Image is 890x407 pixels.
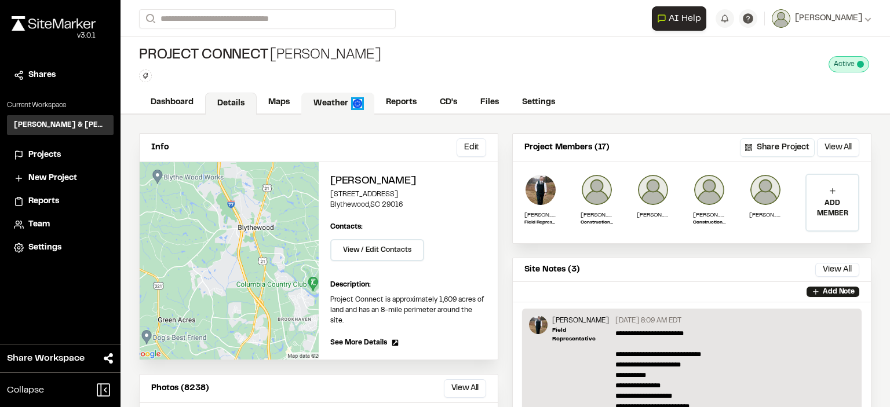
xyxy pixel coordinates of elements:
[14,149,107,162] a: Projects
[14,218,107,231] a: Team
[151,141,169,154] p: Info
[469,91,510,113] a: Files
[330,222,363,232] p: Contacts:
[581,219,613,226] p: Construction Admin
[524,219,557,226] p: Field Representative
[12,31,96,41] div: Oh geez...please don't...
[637,211,669,219] p: [PERSON_NAME]
[14,120,107,130] h3: [PERSON_NAME] & [PERSON_NAME]
[28,149,61,162] span: Projects
[693,211,725,219] p: [PERSON_NAME]
[257,91,301,113] a: Maps
[510,91,567,113] a: Settings
[330,280,486,290] p: Description:
[330,295,486,326] p: Project Connect is approximately 1,609 acres of land and has an 8-mile perimeter around the site.
[581,174,613,206] img: Ryan Barnes
[652,6,706,31] button: Open AI Assistant
[817,138,859,157] button: View All
[529,316,548,334] img: Edwin Stadsvold
[330,338,387,348] span: See More Details
[457,138,486,157] button: Edit
[615,316,681,326] p: [DATE] 8:09 AM EDT
[693,174,725,206] img: Darrin C. Sanders
[581,211,613,219] p: [PERSON_NAME]
[14,195,107,208] a: Reports
[834,59,855,69] span: Active
[151,382,209,395] p: Photos (8238)
[28,172,77,185] span: New Project
[353,99,362,108] img: precipai.png
[330,189,486,200] p: [STREET_ADDRESS]
[14,241,107,254] a: Settings
[28,241,61,254] span: Settings
[139,69,152,82] button: Edit Tags
[139,91,205,113] a: Dashboard
[552,326,611,343] p: Field Representative
[301,93,374,115] a: Weather
[28,195,59,208] span: Reports
[374,91,428,113] a: Reports
[637,174,669,206] img: William Eubank
[28,218,50,231] span: Team
[749,174,782,206] img: Lauren Davenport
[524,174,557,206] img: Edwin Stadsvold
[428,91,469,113] a: CD's
[330,239,424,261] button: View / Edit Contacts
[829,56,869,72] div: This project is active and counting against your active project count.
[7,351,85,365] span: Share Workspace
[652,6,711,31] div: Open AI Assistant
[693,219,725,226] p: Construction Manager
[772,9,790,28] img: User
[823,287,855,297] p: Add Note
[807,198,858,219] p: ADD MEMBER
[524,141,610,154] p: Project Members (17)
[7,383,44,397] span: Collapse
[139,46,381,65] div: [PERSON_NAME]
[139,9,160,28] button: Search
[552,316,611,326] p: [PERSON_NAME]
[524,211,557,219] p: [PERSON_NAME]
[14,172,107,185] a: New Project
[524,263,580,276] p: Site Notes (3)
[139,46,268,65] span: Project Connect
[444,379,486,398] button: View All
[815,263,859,277] button: View All
[749,211,782,219] p: [PERSON_NAME]
[772,9,871,28] button: [PERSON_NAME]
[740,138,815,157] button: Share Project
[7,100,114,111] p: Current Workspace
[669,12,701,25] span: AI Help
[28,69,56,82] span: Shares
[205,93,257,115] a: Details
[795,12,862,25] span: [PERSON_NAME]
[857,61,864,68] span: This project is active and counting against your active project count.
[12,16,96,31] img: rebrand.png
[14,69,107,82] a: Shares
[330,200,486,210] p: Blythewood , SC 29016
[330,174,486,189] h2: [PERSON_NAME]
